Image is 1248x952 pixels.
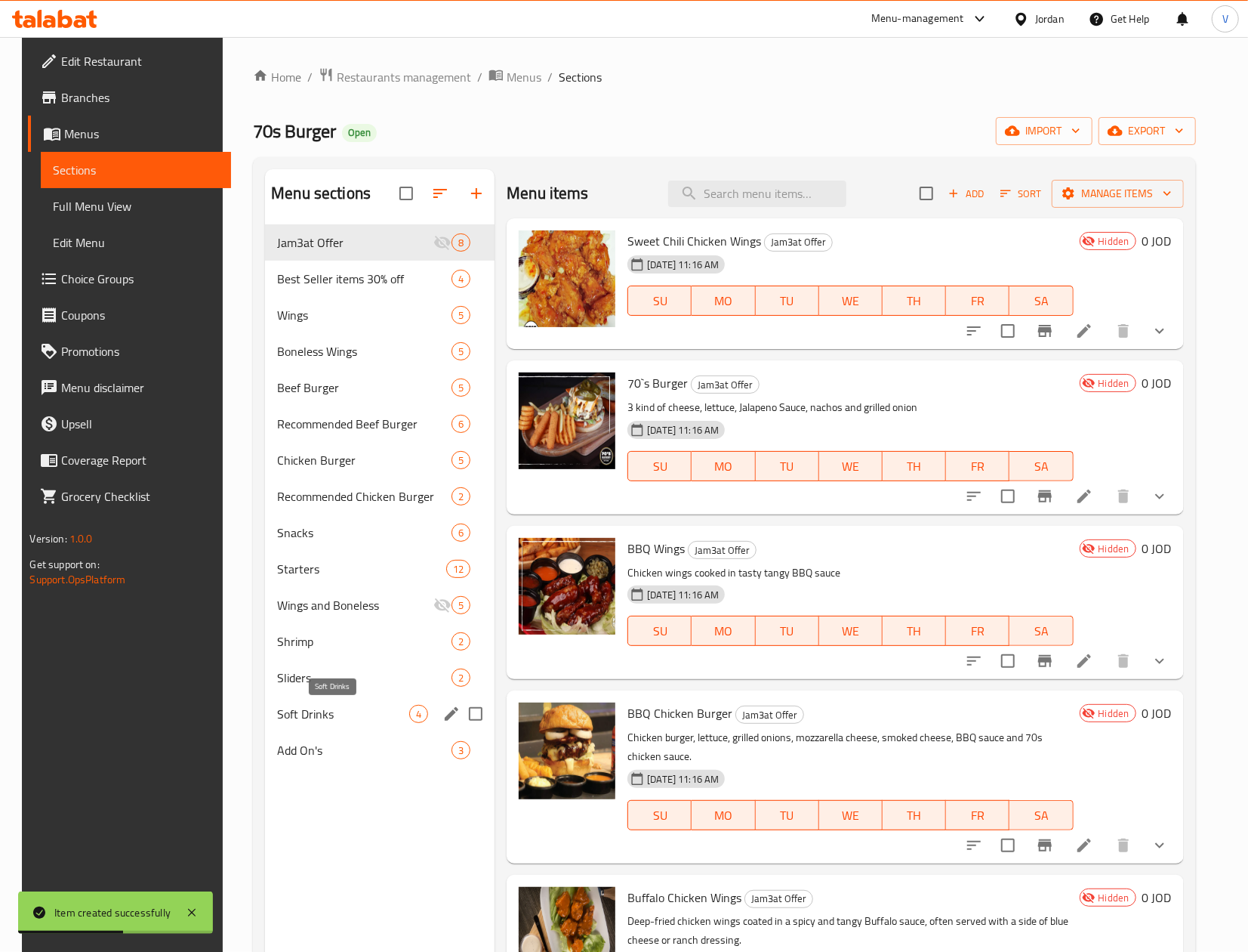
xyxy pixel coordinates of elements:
[277,342,451,360] div: Boneless Wings
[668,181,846,207] input: search
[692,451,755,481] button: MO
[61,487,218,505] span: Grocery Checklist
[452,417,470,431] span: 6
[41,152,230,188] a: Sections
[762,290,813,312] span: TU
[277,233,433,252] span: Jam3at Offer
[627,912,1073,950] p: Deep-fried chicken wings coated in a spicy and tangy Buffalo sauce, often served with a side of b...
[756,616,819,646] button: TU
[1105,643,1142,679] button: delete
[1142,538,1172,559] h6: 0 JOD
[451,669,470,687] div: items
[452,236,470,250] span: 8
[1008,122,1080,141] span: import
[28,333,230,369] a: Promotions
[698,620,749,642] span: MO
[54,904,171,921] div: Item created successfully
[1142,827,1178,864] button: show more
[277,379,451,397] span: Beef Burger
[871,10,964,28] div: Menu-management
[265,696,495,732] div: Soft Drinks4edit
[451,451,470,469] div: items
[883,286,946,316] button: TH
[319,67,471,87] a: Restaurants management
[1075,652,1093,670] a: Edit menu item
[452,272,470,286] span: 4
[277,705,409,723] span: Soft Drinks
[433,233,451,252] svg: Inactive section
[61,88,218,107] span: Branches
[1105,313,1142,349] button: delete
[53,197,218,215] span: Full Menu View
[452,345,470,359] span: 5
[1052,180,1184,208] button: Manage items
[942,182,991,206] span: Add item
[265,369,495,406] div: Beef Burger5
[28,297,230,333] a: Coupons
[519,230,615,327] img: Sweet Chili Chicken Wings
[883,451,946,481] button: TH
[952,805,1003,827] span: FR
[698,456,749,478] span: MO
[519,372,615,469] img: 70`s Burger
[507,182,589,205] h2: Menu items
[1142,372,1172,394] h6: 0 JOD
[745,890,812,907] span: Jam3at Offer
[447,562,470,576] span: 12
[277,741,451,759] span: Add On's
[451,379,470,397] div: items
[946,451,1009,481] button: FR
[277,451,451,469] span: Chicken Burger
[28,79,230,116] a: Branches
[1092,234,1136,249] span: Hidden
[342,126,377,139] span: Open
[451,741,470,759] div: items
[1142,703,1172,724] h6: 0 JOD
[61,415,218,433] span: Upsell
[1027,478,1063,515] button: Branch-specific-item
[819,286,883,316] button: WE
[689,542,756,559] span: Jam3at Offer
[762,620,813,642] span: TU
[458,175,495,212] button: Add section
[1015,620,1067,642] span: SA
[277,306,451,324] span: Wings
[825,290,877,312] span: WE
[634,456,686,478] span: SU
[1075,487,1093,505] a: Edit menu item
[69,529,93,549] span: 1.0.0
[451,306,470,324] div: items
[1111,122,1184,141] span: export
[253,68,301,86] a: Home
[307,68,313,86] li: /
[265,478,495,515] div: Recommended Chicken Burger2
[1075,836,1093,855] a: Edit menu item
[992,315,1024,347] span: Select to update
[1105,478,1142,515] button: delete
[277,632,451,651] span: Shrimp
[1222,11,1228,27] span: V
[992,481,1024,512] span: Select to update
[277,669,451,687] span: Sliders
[277,270,451,288] span: Best Seller items 30% off
[1151,836,1169,855] svg: Show Choices
[627,286,692,316] button: SU
[446,560,470,578] div: items
[1009,800,1073,830] button: SA
[1142,887,1172,908] h6: 0 JOD
[61,451,218,469] span: Coverage Report
[1027,313,1063,349] button: Branch-specific-item
[756,800,819,830] button: TU
[1009,616,1073,646] button: SA
[277,560,446,578] span: Starters
[265,515,495,551] div: Snacks6
[956,827,992,864] button: sort-choices
[265,406,495,442] div: Recommended Beef Burger6
[28,442,230,478] a: Coverage Report
[452,490,470,504] span: 2
[627,230,761,252] span: Sweet Chili Chicken Wings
